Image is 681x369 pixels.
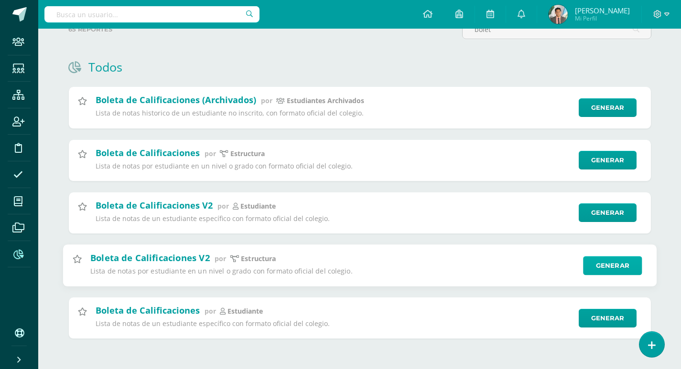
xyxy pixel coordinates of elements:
h1: Todos [88,59,122,75]
img: 68712ac611bf39f738fa84918dce997e.png [549,5,568,24]
span: [PERSON_NAME] [575,6,630,15]
span: por [205,306,216,316]
p: Lista de notas por estudiante en un nivel o grado con formato oficial del colegio. [90,267,576,276]
h2: Boleta de Calificaciones [96,305,200,316]
span: por [205,149,216,158]
p: Lista de notas por estudiante en un nivel o grado con formato oficial del colegio. [96,162,573,170]
span: Mi Perfil [575,14,630,22]
a: Generar [579,309,637,327]
input: Busca un reporte aquí... [463,20,651,39]
a: Generar [579,151,637,169]
p: estudiante [227,307,263,316]
label: 65 reportes [68,20,454,39]
span: por [217,201,229,211]
span: por [215,253,226,263]
p: Lista de notas historico de un estudiante no inscrito, con formato oficial del colegio. [96,109,573,117]
p: Estructura [241,254,276,264]
input: Busca un usuario... [44,6,259,22]
a: Generar [579,98,637,117]
span: por [261,96,272,105]
h2: Boleta de Calificaciones [96,147,200,158]
p: Estudiantes Archivados [287,96,364,105]
p: Lista de notas de un estudiante específico con formato oficial del colegio. [96,214,573,223]
a: Generar [583,256,642,275]
p: estudiante [240,202,276,211]
h2: Boleta de Calificaciones (Archivados) [96,94,256,105]
p: estructura [230,149,265,158]
h2: Boleta de Calificaciones V2 [90,252,209,263]
h2: Boleta de Calificaciones V2 [96,200,213,211]
p: Lista de notas de un estudiante específico con formato oficial del colegio. [96,319,573,328]
a: Generar [579,203,637,222]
